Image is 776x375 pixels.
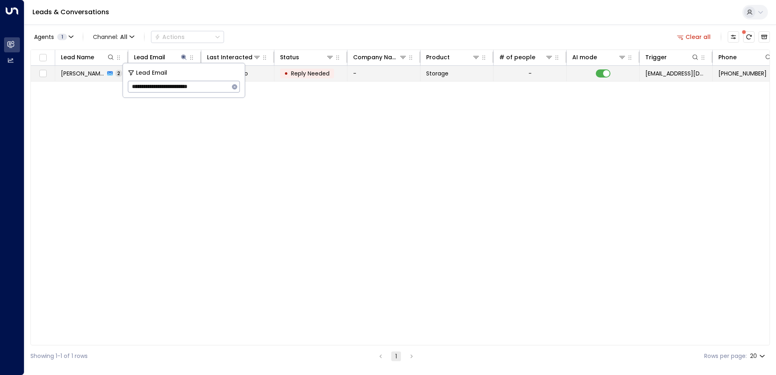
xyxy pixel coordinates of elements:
[426,69,448,78] span: Storage
[499,52,535,62] div: # of people
[207,52,252,62] div: Last Interacted
[291,69,330,78] span: Reply Needed
[280,52,334,62] div: Status
[353,52,407,62] div: Company Name
[718,52,737,62] div: Phone
[38,69,48,79] span: Toggle select row
[645,69,707,78] span: leads@space-station.co.uk
[61,69,105,78] span: Andre Camacho
[353,52,399,62] div: Company Name
[391,351,401,361] button: page 1
[207,52,261,62] div: Last Interacted
[645,52,699,62] div: Trigger
[134,52,165,62] div: Lead Email
[528,69,532,78] div: -
[572,52,626,62] div: AI mode
[90,31,138,43] button: Channel:All
[32,7,109,17] a: Leads & Conversations
[57,34,67,40] span: 1
[155,33,185,41] div: Actions
[90,31,138,43] span: Channel:
[728,31,739,43] button: Customize
[34,34,54,40] span: Agents
[426,52,450,62] div: Product
[38,53,48,63] span: Toggle select all
[704,352,747,360] label: Rows per page:
[645,52,667,62] div: Trigger
[30,31,76,43] button: Agents1
[61,52,115,62] div: Lead Name
[743,31,754,43] span: There are new threads available. Refresh the grid to view the latest updates.
[750,350,767,362] div: 20
[718,52,772,62] div: Phone
[347,66,420,81] td: -
[115,70,122,77] span: 2
[134,52,188,62] div: Lead Email
[572,52,597,62] div: AI mode
[718,69,767,78] span: +447468460575
[280,52,299,62] div: Status
[30,352,88,360] div: Showing 1-1 of 1 rows
[499,52,553,62] div: # of people
[151,31,224,43] div: Button group with a nested menu
[284,67,288,80] div: •
[61,52,94,62] div: Lead Name
[674,31,714,43] button: Clear all
[426,52,480,62] div: Product
[759,31,770,43] button: Archived Leads
[136,68,167,78] span: Lead Email
[375,351,417,361] nav: pagination navigation
[120,34,127,40] span: All
[151,31,224,43] button: Actions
